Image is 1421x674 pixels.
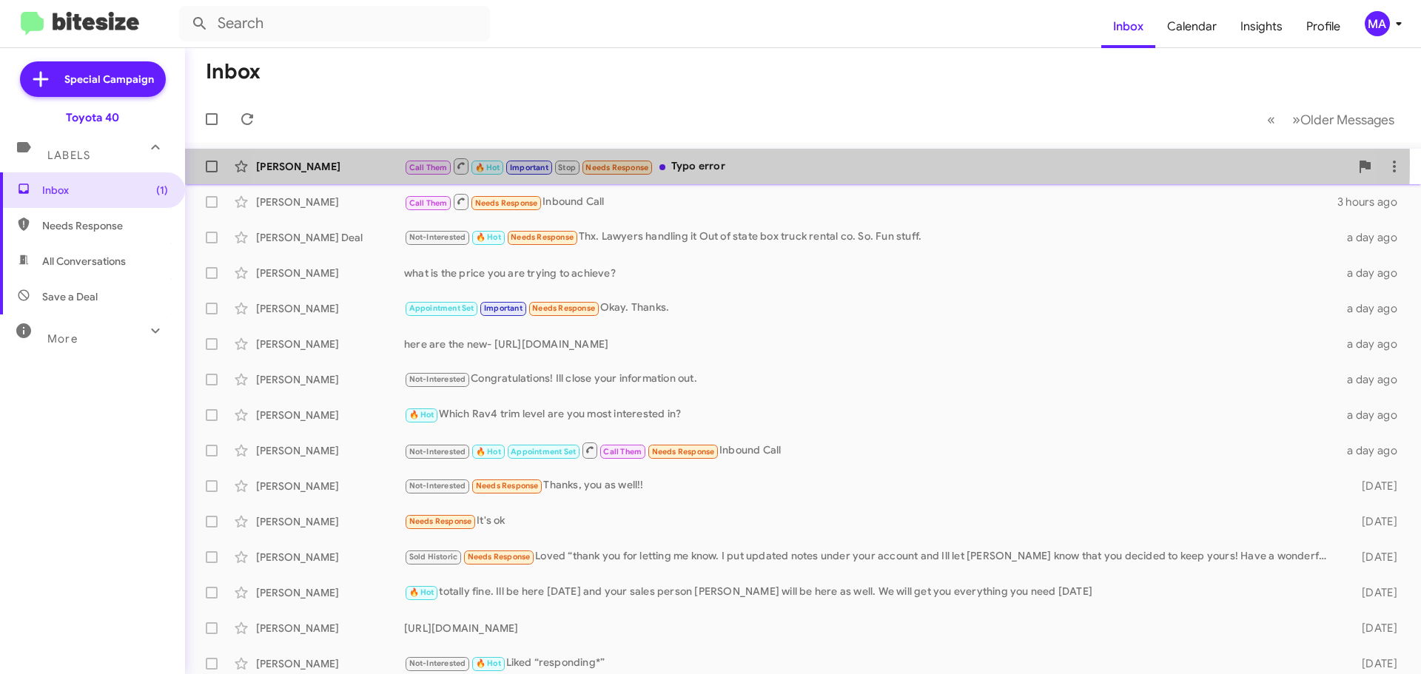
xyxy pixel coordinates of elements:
span: Important [510,163,548,172]
div: Thx. Lawyers handling it Out of state box truck rental co. So. Fun stuff. [404,229,1338,246]
a: Profile [1294,5,1352,48]
div: Thanks, you as well!! [404,477,1338,494]
span: All Conversations [42,254,126,269]
span: Not-Interested [409,481,466,491]
span: Needs Response [511,232,574,242]
div: Liked “responding*” [404,655,1338,672]
span: Sold Historic [409,552,458,562]
div: [PERSON_NAME] [256,443,404,458]
div: a day ago [1338,301,1409,316]
span: Labels [47,149,90,162]
h1: Inbox [206,60,261,84]
span: 🔥 Hot [409,587,434,597]
div: [PERSON_NAME] [256,514,404,529]
div: [PERSON_NAME] [256,372,404,387]
span: Not-Interested [409,658,466,668]
span: More [47,332,78,346]
span: Not-Interested [409,374,466,384]
span: Needs Response [476,481,539,491]
div: [DATE] [1338,656,1409,671]
span: Appointment Set [409,303,474,313]
a: Special Campaign [20,61,166,97]
div: here are the new- [URL][DOMAIN_NAME] [404,337,1338,351]
div: [DATE] [1338,479,1409,493]
div: Which Rav4 trim level are you most interested in? [404,406,1338,423]
span: Needs Response [532,303,595,313]
span: 🔥 Hot [476,658,501,668]
div: [PERSON_NAME] [256,585,404,600]
span: Call Them [409,163,448,172]
div: Typo error [404,157,1350,175]
span: Needs Response [585,163,648,172]
div: Toyota 40 [66,110,119,125]
div: MA [1365,11,1390,36]
span: Needs Response [652,447,715,456]
span: 🔥 Hot [475,163,500,172]
div: what is the price you are trying to achieve? [404,266,1338,280]
span: » [1292,110,1300,129]
div: Okay. Thanks. [404,300,1338,317]
span: Needs Response [475,198,538,208]
div: [PERSON_NAME] [256,621,404,636]
div: Inbound Call [404,192,1337,211]
span: 🔥 Hot [409,410,434,419]
div: Inbound Call [404,441,1338,459]
span: Needs Response [42,218,168,233]
span: Stop [558,163,576,172]
span: Call Them [603,447,642,456]
div: [DATE] [1338,514,1409,529]
div: totally fine. Ill be here [DATE] and your sales person [PERSON_NAME] will be here as well. We wil... [404,584,1338,601]
div: Congratulations! Ill close your information out. [404,371,1338,388]
span: Needs Response [409,516,472,526]
span: Not-Interested [409,447,466,456]
div: Loved “thank you for letting me know. I put updated notes under your account and Ill let [PERSON_... [404,548,1338,565]
div: [PERSON_NAME] [256,301,404,316]
span: Inbox [42,183,168,198]
span: Special Campaign [64,72,154,87]
button: Previous [1258,104,1284,135]
span: 🔥 Hot [476,447,501,456]
div: [URL][DOMAIN_NAME] [404,621,1338,636]
div: a day ago [1338,230,1409,245]
input: Search [179,6,490,41]
span: Save a Deal [42,289,98,304]
a: Calendar [1155,5,1229,48]
button: Next [1283,104,1403,135]
div: [PERSON_NAME] [256,656,404,671]
span: Appointment Set [511,447,576,456]
div: [PERSON_NAME] [256,195,404,209]
div: It's ok [404,513,1338,530]
span: Important [484,303,523,313]
div: [PERSON_NAME] Deal [256,230,404,245]
div: [PERSON_NAME] [256,266,404,280]
div: a day ago [1338,266,1409,280]
span: 🔥 Hot [476,232,501,242]
span: Call Them [409,198,448,208]
div: a day ago [1338,408,1409,422]
div: [PERSON_NAME] [256,159,404,174]
div: [PERSON_NAME] [256,408,404,422]
div: [DATE] [1338,621,1409,636]
div: 3 hours ago [1337,195,1409,209]
span: Needs Response [468,552,531,562]
span: Not-Interested [409,232,466,242]
a: Insights [1229,5,1294,48]
a: Inbox [1101,5,1155,48]
div: [DATE] [1338,550,1409,565]
button: MA [1352,11,1405,36]
div: [DATE] [1338,585,1409,600]
nav: Page navigation example [1259,104,1403,135]
div: [PERSON_NAME] [256,337,404,351]
div: a day ago [1338,372,1409,387]
div: a day ago [1338,337,1409,351]
div: [PERSON_NAME] [256,479,404,493]
span: Older Messages [1300,112,1394,128]
div: [PERSON_NAME] [256,550,404,565]
span: « [1267,110,1275,129]
span: (1) [156,183,168,198]
div: a day ago [1338,443,1409,458]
